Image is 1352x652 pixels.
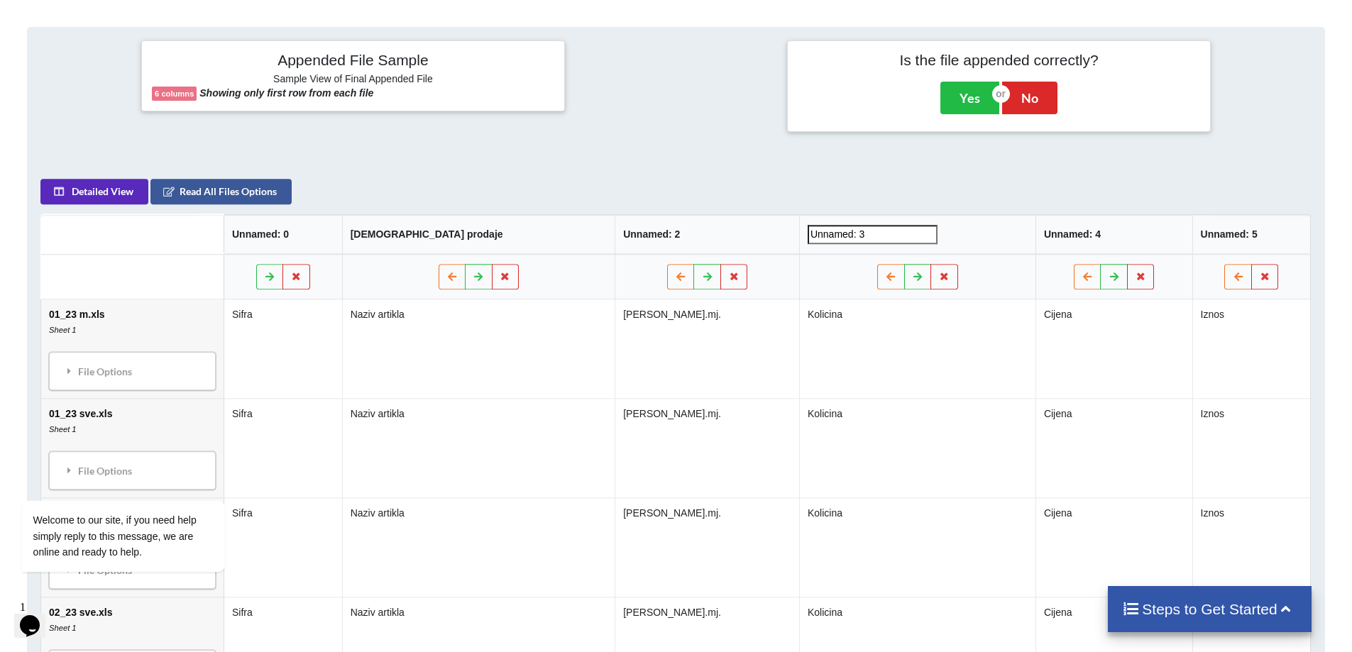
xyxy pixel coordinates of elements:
[798,51,1200,69] h4: Is the file appended correctly?
[224,398,342,497] td: Sifra
[152,73,554,87] h6: Sample View of Final Appended File
[199,87,373,99] b: Showing only first row from each file
[1035,497,1192,597] td: Cijena
[53,356,211,386] div: File Options
[342,299,615,398] td: Naziv artikla
[150,179,292,204] button: Read All Files Options
[615,215,800,254] th: Unnamed: 2
[799,299,1035,398] td: Kolicina
[1122,600,1297,618] h4: Steps to Get Started
[40,179,148,204] button: Detailed View
[940,82,999,114] button: Yes
[224,215,342,254] th: Unnamed: 0
[152,51,554,71] h4: Appended File Sample
[615,299,800,398] td: [PERSON_NAME].mj.
[1035,215,1192,254] th: Unnamed: 4
[1192,398,1311,497] td: Iznos
[1002,82,1057,114] button: No
[155,89,194,98] b: 6 columns
[342,398,615,497] td: Naziv artikla
[49,326,77,334] i: Sheet 1
[49,624,77,632] i: Sheet 1
[1192,497,1311,597] td: Iznos
[1035,398,1192,497] td: Cijena
[224,299,342,398] td: Sifra
[342,497,615,597] td: Naziv artikla
[1035,299,1192,398] td: Cijena
[41,299,224,398] td: 01_23 m.xls
[1192,215,1311,254] th: Unnamed: 5
[14,372,270,588] iframe: chat widget
[615,497,800,597] td: [PERSON_NAME].mj.
[1192,299,1311,398] td: Iznos
[224,497,342,597] td: Sifra
[799,497,1035,597] td: Kolicina
[342,215,615,254] th: [DEMOGRAPHIC_DATA] prodaje
[14,595,60,638] iframe: chat widget
[615,398,800,497] td: [PERSON_NAME].mj.
[799,398,1035,497] td: Kolicina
